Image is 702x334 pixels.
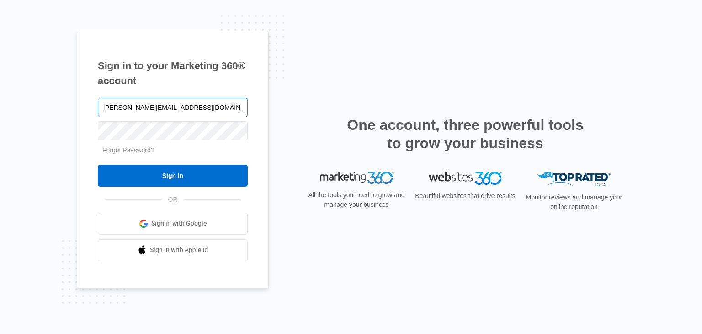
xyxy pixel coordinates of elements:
[151,219,207,228] span: Sign in with Google
[523,193,625,212] p: Monitor reviews and manage your online reputation
[98,165,248,187] input: Sign In
[102,146,154,154] a: Forgot Password?
[98,58,248,88] h1: Sign in to your Marketing 360® account
[305,190,408,210] p: All the tools you need to grow and manage your business
[414,191,516,201] p: Beautiful websites that drive results
[429,172,502,185] img: Websites 360
[537,172,611,187] img: Top Rated Local
[320,172,393,184] img: Marketing 360
[98,239,248,261] a: Sign in with Apple Id
[150,245,208,255] span: Sign in with Apple Id
[162,195,184,205] span: OR
[98,98,248,117] input: Email
[98,213,248,235] a: Sign in with Google
[344,116,586,152] h2: One account, three powerful tools to grow your business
